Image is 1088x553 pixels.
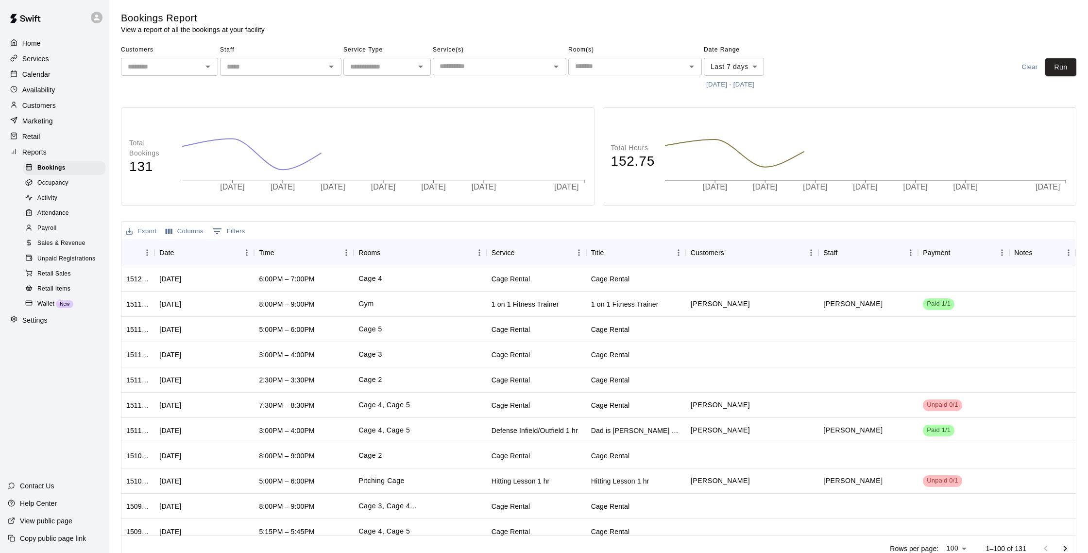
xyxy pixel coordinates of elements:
div: Cage Rental [492,527,530,536]
div: Retail Items [23,282,105,296]
button: Menu [472,245,487,260]
a: Availability [8,83,102,97]
div: Cage Rental [591,501,629,511]
p: Total Hours [611,143,655,153]
p: Total Bookings [129,138,172,158]
a: Services [8,52,102,66]
div: 1511662 [126,299,150,309]
button: Menu [804,245,818,260]
div: Cage Rental [492,375,530,385]
p: Availability [22,85,55,95]
span: New [56,301,73,307]
div: Cage Rental [492,451,530,461]
tspan: [DATE] [321,183,345,191]
button: Menu [239,245,254,260]
div: Fri, Oct 10, 2025 [159,274,181,284]
div: Time [254,239,354,266]
span: Payroll [37,224,56,233]
button: Open [414,60,427,73]
div: 5:15PM – 5:45PM [259,527,314,536]
button: Sort [274,246,288,259]
button: Sort [515,246,528,259]
button: Menu [572,245,586,260]
div: 3:00PM – 4:00PM [259,350,314,360]
tspan: [DATE] [903,183,928,191]
p: Cage 2 [358,375,382,385]
div: Cage Rental [591,274,629,284]
div: Payment [918,239,1009,266]
div: Cage Rental [492,274,530,284]
p: Cage 2 [358,450,382,461]
div: Fri, Oct 10, 2025 [159,400,181,410]
button: Open [201,60,215,73]
button: Run [1045,58,1076,76]
div: Notes [1014,239,1032,266]
div: Payment [923,239,950,266]
div: Cage Rental [591,375,629,385]
div: Service [487,239,586,266]
p: Marketing [22,116,53,126]
span: Room(s) [568,42,702,58]
div: Rooms [358,239,380,266]
a: Sales & Revenue [23,236,109,251]
tspan: [DATE] [853,183,877,191]
button: Sort [724,246,738,259]
p: Cage 3, Cage 4, Cage 5, Bullpen [358,501,416,511]
span: Bookings [37,163,66,173]
p: Reports [22,147,47,157]
div: Attendance [23,207,105,220]
a: Unpaid Registrations [23,251,109,266]
span: Staff [220,42,341,58]
div: 3:00PM – 4:00PM [259,426,314,435]
div: 1 on 1 Fitness Trainer [591,299,659,309]
p: Customers [22,101,56,110]
div: Retail Sales [23,267,105,281]
div: Defense Infield/Outfield 1 hr [492,426,578,435]
div: Fri, Oct 10, 2025 [159,299,181,309]
button: Menu [903,245,918,260]
div: Activity [23,191,105,205]
button: Menu [339,245,354,260]
div: Cage Rental [492,400,530,410]
p: Cage 4 [358,274,382,284]
div: Cage Rental [591,350,629,360]
div: Service [492,239,515,266]
div: 1511535 [126,375,150,385]
button: Sort [1033,246,1046,259]
button: Sort [126,246,140,259]
span: Unpaid Registrations [37,254,95,264]
a: Payroll [23,221,109,236]
button: Clear [1014,58,1045,76]
div: Title [586,239,686,266]
div: 8:00PM – 9:00PM [259,501,314,511]
tspan: [DATE] [371,183,395,191]
p: View public page [20,516,72,526]
div: Occupancy [23,176,105,190]
p: Settings [22,315,48,325]
p: Copy public page link [20,534,86,543]
p: View a report of all the bookings at your facility [121,25,265,35]
div: Fri, Oct 10, 2025 [159,375,181,385]
span: Customers [121,42,218,58]
div: Fri, Oct 10, 2025 [159,451,181,461]
p: Cage 3 [358,349,382,360]
button: Show filters [210,224,248,239]
tspan: [DATE] [753,183,777,191]
div: 1511243 [126,426,150,435]
span: Paid 1/1 [923,426,954,435]
tspan: [DATE] [220,183,244,191]
h4: 152.75 [611,153,655,170]
span: Wallet [37,299,54,309]
div: 1511362 [126,400,150,410]
div: Cage Rental [492,350,530,360]
span: Occupancy [37,178,68,188]
span: Unpaid 0/1 [923,476,962,485]
div: Thu, Oct 09, 2025 [159,527,181,536]
div: Cage Rental [492,501,530,511]
div: Settings [8,313,102,328]
span: Activity [37,193,57,203]
div: 2:30PM – 3:30PM [259,375,314,385]
div: 1510237 [126,451,150,461]
div: Cage Rental [591,400,629,410]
